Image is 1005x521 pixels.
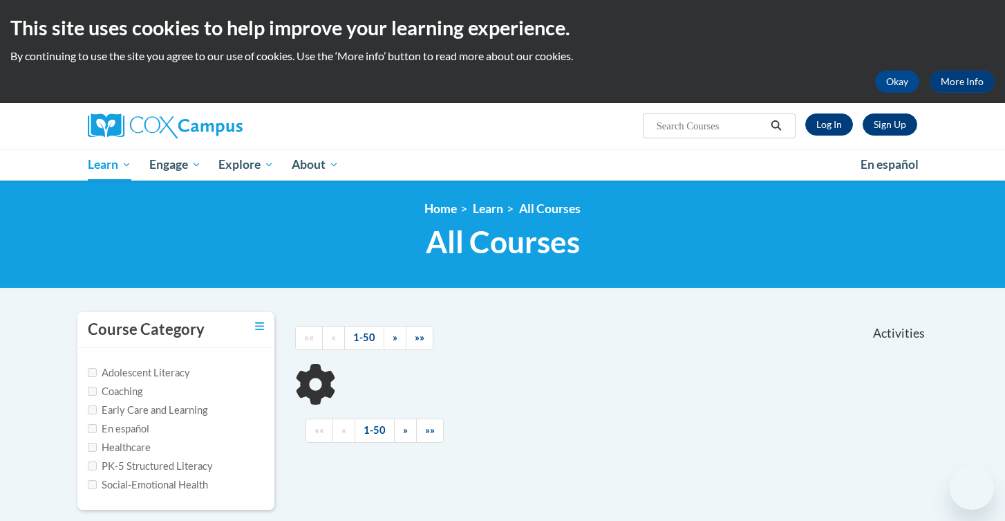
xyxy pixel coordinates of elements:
[88,156,131,173] span: Learn
[861,157,919,172] span: En español
[403,424,408,436] span: »
[88,424,97,433] input: Checkbox for Options
[292,156,339,173] span: About
[88,440,151,455] label: Healthcare
[140,149,210,181] a: Engage
[149,156,201,173] span: Engage
[805,113,853,136] a: Log In
[88,459,213,474] label: PK-5 Structured Literacy
[209,149,283,181] a: Explore
[355,419,395,443] a: 1-50
[332,419,355,443] a: Previous
[852,150,928,179] a: En español
[88,421,149,437] label: En español
[384,326,406,350] a: Next
[88,403,207,418] label: Early Care and Learning
[88,405,97,414] input: Checkbox for Options
[88,387,97,396] input: Checkbox for Options
[295,326,323,350] a: Begining
[655,118,766,134] input: Search Courses
[88,319,205,340] h3: Course Category
[88,384,142,399] label: Coaching
[218,156,274,173] span: Explore
[255,319,264,334] a: Toggle collapse
[415,331,424,343] span: »»
[79,149,140,181] a: Learn
[426,223,580,260] span: All Courses
[766,118,787,134] button: Search
[88,480,97,489] input: Checkbox for Options
[314,424,324,436] span: ««
[473,201,503,216] a: Learn
[88,443,97,452] input: Checkbox for Options
[519,201,581,216] a: All Courses
[416,419,444,443] a: End
[88,461,97,470] input: Checkbox for Options
[322,326,345,350] a: Previous
[950,466,994,510] iframe: Button to launch messaging window
[283,149,348,181] a: About
[424,201,457,216] a: Home
[88,113,350,138] a: Cox Campus
[873,326,925,341] span: Activities
[341,424,346,436] span: «
[88,477,208,493] label: Social-Emotional Health
[88,368,97,377] input: Checkbox for Options
[875,71,919,93] button: Okay
[425,424,435,436] span: »»
[304,331,314,343] span: ««
[88,113,243,138] img: Cox Campus
[306,419,333,443] a: Begining
[930,71,995,93] a: More Info
[406,326,433,350] a: End
[10,48,995,64] p: By continuing to use the site you agree to our use of cookies. Use the ‘More info’ button to read...
[393,331,397,343] span: »
[67,149,938,181] div: Main menu
[331,331,336,343] span: «
[88,365,190,381] label: Adolescent Literacy
[10,14,995,42] h2: This site uses cookies to help improve your learning experience.
[863,113,917,136] a: Register
[394,419,417,443] a: Next
[344,326,384,350] a: 1-50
